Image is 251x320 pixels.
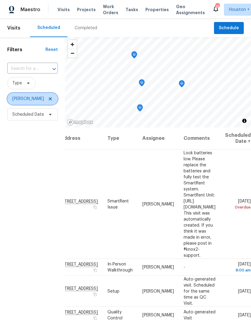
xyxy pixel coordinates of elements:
[7,47,45,53] h1: Filters
[142,289,174,293] span: [PERSON_NAME]
[92,291,98,297] button: Copy Address
[179,127,220,149] th: Comments
[225,267,251,273] div: 8:00 am
[45,47,58,53] div: Reset
[77,7,96,13] span: Projects
[176,4,205,16] span: Geo Assignments
[12,96,44,102] span: [PERSON_NAME]
[225,199,251,210] span: [DATE]
[103,127,138,149] th: Type
[125,8,138,12] span: Tasks
[243,118,246,124] span: Toggle attribution
[225,262,251,273] span: [DATE]
[179,80,185,89] div: Map marker
[12,111,44,118] span: Scheduled Date
[57,7,70,13] span: Visits
[214,22,244,34] button: Schedule
[50,65,58,73] button: Open
[142,202,174,206] span: [PERSON_NAME]
[107,289,119,293] span: Setup
[238,313,251,317] span: [DATE]
[20,7,40,13] span: Maestro
[7,64,41,74] input: Search for an address...
[220,127,251,149] th: Scheduled Date ↑
[68,49,77,58] button: Zoom out
[184,277,215,305] span: Auto-generated visit. Scheduled for the same time as QC Visit.
[131,51,137,61] div: Map marker
[12,80,22,86] span: Type
[138,127,179,149] th: Assignee
[37,25,60,31] div: Scheduled
[241,117,248,124] button: Toggle attribution
[225,204,251,210] div: Overdue
[67,119,93,126] a: Mapbox homepage
[107,262,133,272] span: In-Person Walkthrough
[145,7,169,13] span: Properties
[107,199,129,209] span: SmartRent Issue
[219,24,239,32] span: Schedule
[92,204,98,210] button: Copy Address
[238,289,251,293] span: [DATE]
[7,21,20,35] span: Visits
[142,265,174,269] span: [PERSON_NAME]
[142,313,174,317] span: [PERSON_NAME]
[139,79,145,89] div: Map marker
[68,40,77,49] button: Zoom in
[215,4,219,10] div: 18
[184,151,215,257] span: Lock batteries low. Please replace the batteries and fully test the SmartRent system. SmartRent U...
[137,104,143,114] div: Map marker
[103,4,118,16] span: Work Orders
[75,25,97,31] div: Completed
[184,265,185,269] span: -
[92,268,98,273] button: Copy Address
[60,127,103,149] th: Address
